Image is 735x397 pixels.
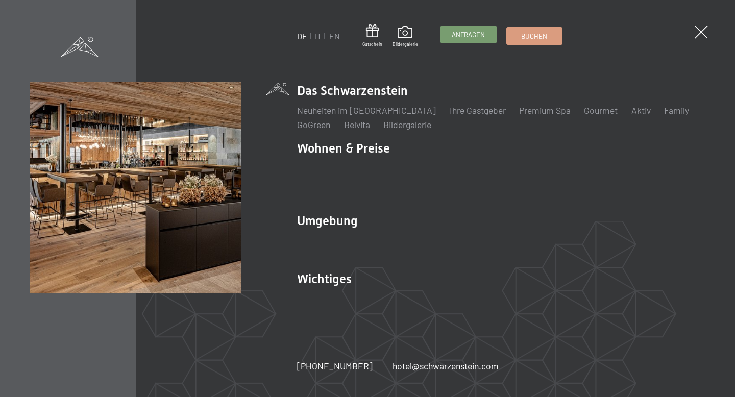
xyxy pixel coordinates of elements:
a: Premium Spa [519,105,571,116]
a: Aktiv [631,105,651,116]
a: Bildergalerie [393,26,418,47]
span: Anfragen [452,30,485,39]
a: Gutschein [362,24,382,47]
span: Gutschein [362,41,382,47]
a: IT [315,31,322,41]
a: Anfragen [441,26,496,43]
span: Bildergalerie [393,41,418,47]
a: [PHONE_NUMBER] [297,360,373,373]
span: Buchen [521,32,547,41]
a: hotel@schwarzenstein.com [393,360,499,373]
a: Ihre Gastgeber [450,105,506,116]
span: [PHONE_NUMBER] [297,360,373,371]
a: Bildergalerie [383,119,431,130]
a: EN [329,31,340,41]
a: GoGreen [297,119,330,130]
a: Buchen [507,28,562,44]
a: Neuheiten im [GEOGRAPHIC_DATA] [297,105,436,116]
a: DE [297,31,307,41]
a: Gourmet [584,105,618,116]
a: Family [664,105,689,116]
a: Belvita [344,119,370,130]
